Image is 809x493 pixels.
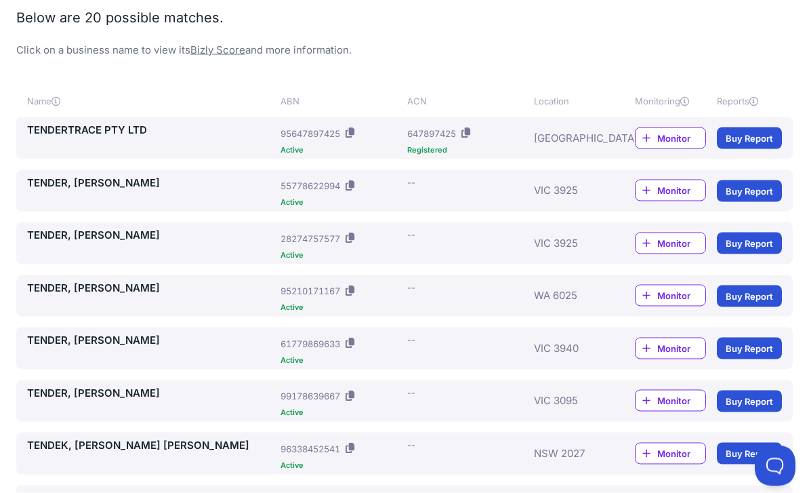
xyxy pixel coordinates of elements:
span: Monitor [657,342,705,355]
span: Monitor [657,237,705,250]
a: Buy Report [717,127,782,149]
div: Active [281,199,402,206]
a: TENDER, [PERSON_NAME] [27,281,275,296]
iframe: Toggle Customer Support [755,446,795,486]
span: Monitor [657,447,705,460]
a: Monitor [635,180,706,201]
a: TENDERTRACE PTY LTD [27,123,275,138]
div: NSW 2027 [534,438,623,469]
div: -- [407,386,415,399]
a: Monitor [635,127,706,149]
div: Location [534,94,623,108]
a: Monitor [635,443,706,465]
span: Below are 20 possible matches. [16,9,224,26]
a: 55778622994 [281,180,340,191]
div: VIC 3095 [534,386,623,417]
div: [GEOGRAPHIC_DATA] 2000 [534,123,623,154]
div: Active [281,252,402,259]
a: TENDER, [PERSON_NAME] [27,386,275,401]
a: TENDER, [PERSON_NAME] [27,176,275,191]
a: 96338452541 [281,443,340,454]
a: TENDER, [PERSON_NAME] [27,228,275,243]
div: Reports [717,94,782,108]
div: -- [407,228,415,241]
p: Click on a business name to view its and more information. [16,43,793,58]
a: 95647897425 [281,128,340,139]
a: Buy Report [717,338,782,359]
div: Active [281,304,402,311]
a: Buy Report [717,233,782,254]
div: Monitoring [635,94,706,108]
a: Buy Report [717,285,782,307]
a: Buy Report [717,391,782,412]
div: -- [407,333,415,347]
a: Monitor [635,390,706,412]
span: Monitor [657,289,705,302]
div: Active [281,462,402,469]
a: 99178639667 [281,391,340,401]
a: Monitor [635,338,706,359]
div: ACN [407,94,528,108]
span: Monitor [657,394,705,408]
div: VIC 3940 [534,333,623,364]
a: Buy Report [717,443,782,465]
div: ABN [281,94,402,108]
div: Registered [407,146,528,154]
a: Buy Report [717,180,782,202]
span: Monitor [657,132,705,145]
div: 647897425 [407,127,456,140]
div: VIC 3925 [534,176,623,207]
div: Active [281,357,402,364]
div: VIC 3925 [534,228,623,259]
a: Monitor [635,233,706,254]
div: -- [407,438,415,452]
div: Active [281,146,402,154]
a: Bizly Score [190,43,245,56]
a: Monitor [635,285,706,307]
div: -- [407,281,415,294]
a: TENDER, [PERSON_NAME] [27,333,275,349]
a: 61779869633 [281,338,340,349]
div: Active [281,409,402,416]
a: 28274757577 [281,233,340,244]
div: -- [407,176,415,189]
a: TENDEK, [PERSON_NAME] [PERSON_NAME] [27,438,275,454]
div: Name [27,94,275,108]
div: WA 6025 [534,281,623,312]
a: 95210171167 [281,285,340,296]
span: Monitor [657,184,705,197]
